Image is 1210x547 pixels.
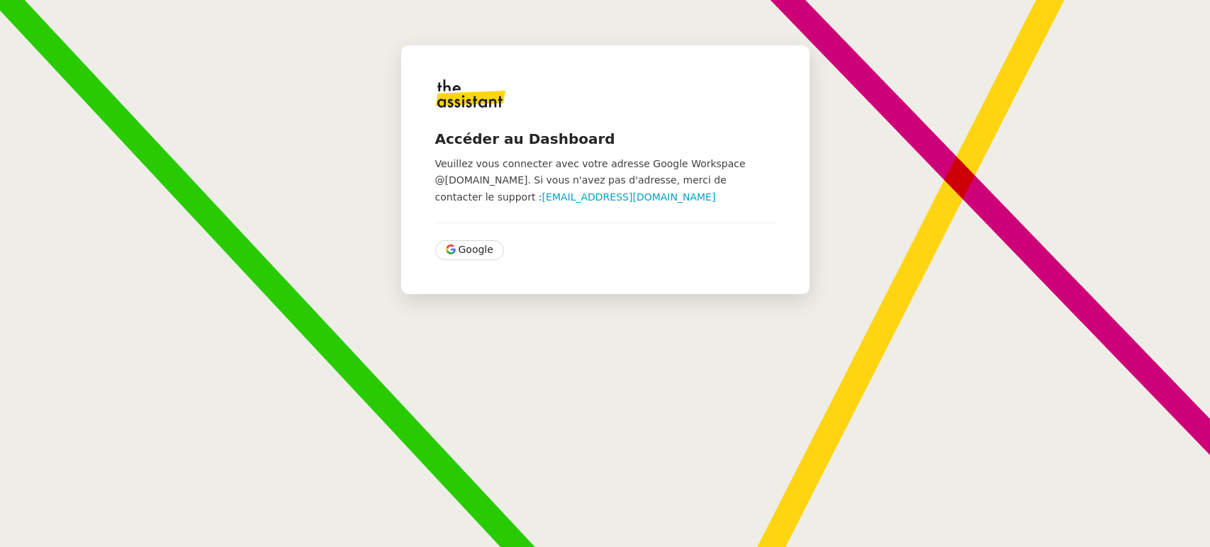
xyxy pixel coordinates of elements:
[435,158,746,203] span: Veuillez vous connecter avec votre adresse Google Workspace @[DOMAIN_NAME]. Si vous n'avez pas d'...
[542,191,716,203] a: [EMAIL_ADDRESS][DOMAIN_NAME]
[435,129,775,149] h4: Accéder au Dashboard
[435,240,504,260] button: Google
[459,242,493,258] span: Google
[435,79,506,108] img: logo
